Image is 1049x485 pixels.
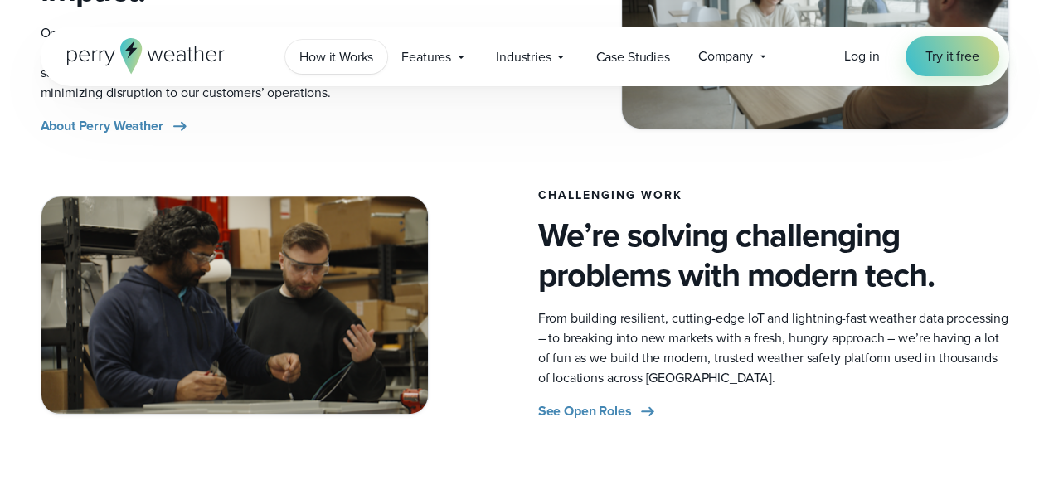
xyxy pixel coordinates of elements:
[41,116,163,136] span: About Perry Weather
[299,47,373,67] span: How it Works
[41,116,190,136] a: About Perry Weather
[844,46,879,66] a: Log in
[595,47,669,67] span: Case Studies
[538,401,632,421] span: See Open Roles
[538,216,1009,295] h4: We’re solving challenging problems with modern tech.
[925,46,979,66] span: Try it free
[581,40,683,74] a: Case Studies
[401,47,451,67] span: Features
[906,36,998,76] a: Try it free
[538,308,1009,388] p: From building resilient, cutting-edge IoT and lightning-fast weather data processing – to breakin...
[538,189,1009,202] h3: Challenging Work
[538,401,658,421] a: See Open Roles
[285,40,387,74] a: How it Works
[41,23,512,103] p: One of the best parts about working at [GEOGRAPHIC_DATA] Weather is that our work makes a real-wo...
[496,47,551,67] span: Industries
[698,46,753,66] span: Company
